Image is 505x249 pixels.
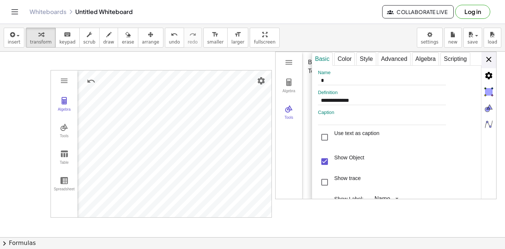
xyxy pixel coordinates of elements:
i: undo [171,30,178,39]
button: arrange [138,28,163,48]
span: scrub [83,39,96,45]
button: transform [26,28,56,48]
div: Show Object [334,154,364,169]
span: draw [103,39,114,45]
img: svg+xml;base64,PHN2ZyB4bWxucz0iaHR0cDovL3d3dy53My5vcmcvMjAwMC9zdmciIHhtbG5zOnhsaW5rPSJodHRwOi8vd3... [481,117,496,132]
button: insert [4,28,24,48]
button: format_sizelarger [227,28,248,48]
div: Basic [312,52,333,66]
label: Caption [318,110,478,115]
button: undoundo [165,28,184,48]
span: insert [8,39,20,45]
div: Name [374,196,390,203]
span: Collaborate Live [388,8,447,15]
span: smaller [207,39,224,45]
button: settings [417,28,443,48]
button: Log in [455,5,490,19]
span: new [448,39,457,45]
button: fullscreen [250,28,279,48]
button: Settings [255,74,268,87]
div: Tools [277,115,301,126]
i: format_size [212,30,219,39]
div: Spreadsheet [52,187,76,197]
span: load [488,39,497,45]
div: Point [308,122,338,133]
div: Algebra [277,89,301,99]
div: Scripting [440,52,470,66]
button: load [484,28,501,48]
span: larger [231,39,244,45]
div: Show Label: [334,196,363,210]
button: Line. Select two points or positions [308,163,338,189]
i: keyboard [64,30,71,39]
i: redo [189,30,196,39]
div: Line [308,179,338,189]
div: Tools [52,134,76,144]
span: arrange [142,39,159,45]
span: erase [122,39,134,45]
button: Point. Select position or line, function, or curve [308,107,338,133]
span: redo [188,39,198,45]
span: keypad [59,39,76,45]
i: format_size [234,30,241,39]
div: Geometry [275,52,497,199]
img: Main Menu [284,58,293,67]
a: Whiteboards [30,8,66,15]
li: Algebra [481,117,496,133]
button: Collaborate Live [382,5,454,18]
button: draw [99,28,118,48]
span: save [467,39,478,45]
span: transform [30,39,52,45]
div: Show trace [318,172,361,193]
button: scrub [79,28,100,48]
div: Show trace [334,175,361,190]
div: Segment [308,151,338,161]
button: Toggle navigation [9,6,21,18]
img: svg+xml;base64,PHN2ZyB4bWxucz0iaHR0cDovL3d3dy53My5vcmcvMjAwMC9zdmciIHdpZHRoPSIyNCIgaGVpZ2h0PSIyNC... [481,68,496,83]
button: Move. Drag or select object [308,79,338,105]
div: Basic Tools [308,58,333,76]
img: Main Menu [60,76,69,85]
span: settings [421,39,439,45]
button: redoredo [184,28,202,48]
button: Undo [84,75,98,88]
button: format_sizesmaller [203,28,228,48]
label: Definition [318,90,478,95]
label: Name [318,70,478,75]
div: Show Object [318,151,364,172]
button: Segment. Select two points or positions [308,135,338,161]
div: Use text as caption [334,130,379,145]
div: Table [52,160,76,171]
img: svg+xml;base64,PHN2ZyB4bWxucz0iaHR0cDovL3d3dy53My5vcmcvMjAwMC9zdmciIHZpZXdCb3g9IjAgMCA1MTIgNTEyIi... [481,101,496,115]
img: +BYZew2HetlLUgjQGhbkEwQ0RWxRJqVOT3ZrtqcAub6T6YgSpKbhRW0c5m7hZOX5QVdyFiRLvrbcgIw0OUM7S0rPQAAAABJRU... [481,84,496,99]
span: undo [169,39,180,45]
div: Style [356,52,376,66]
li: Advanced [481,68,496,84]
li: Graphics [481,101,496,117]
button: new [444,28,462,48]
div: Graphing Calculator [51,70,272,218]
div: Algebra [52,107,76,118]
div: Color [334,52,355,66]
img: svg+xml;base64,PHN2ZyB4bWxucz0iaHR0cDovL3d3dy53My5vcmcvMjAwMC9zdmciIHdpZHRoPSIyNCIgaGVpZ2h0PSIyNC... [481,52,496,67]
div: Move [308,94,338,105]
button: erase [118,28,138,48]
button: keyboardkeypad [55,28,80,48]
span: fullscreen [254,39,275,45]
li: Objects [481,84,496,101]
div: Use text as caption [318,127,379,148]
div: Advanced [378,52,411,66]
div: Algebra [412,52,439,66]
div: Show Label: [318,193,363,213]
canvas: Graphics View 1 [77,70,271,217]
button: save [463,28,482,48]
